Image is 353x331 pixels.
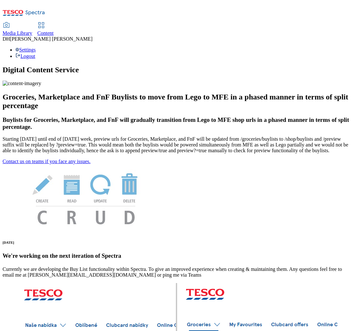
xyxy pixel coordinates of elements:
[3,23,32,36] a: Media Library
[3,164,169,231] img: News Image
[3,81,41,86] img: content-imagery
[3,30,32,36] span: Media Library
[37,23,54,36] a: Content
[15,47,36,52] a: Settings
[3,159,90,164] a: Contact us on teams if you face any issues.
[3,240,350,244] h6: [DATE]
[3,252,350,259] h3: We're working on the next iteration of Spectra
[3,136,350,154] p: Starting [DATE] until end of [DATE] week, preview urls for Groceries, Marketplace, and FnF will b...
[3,266,350,278] p: Currently we are developing the Buy List functionality within Spectra. To give an improved experi...
[3,66,350,74] h1: Digital Content Service
[3,36,10,42] span: DH
[3,116,350,130] h3: Buylists for Groceries, Marketplace, and FnF will gradually transition from Lego to MFE shop urls...
[15,53,35,59] a: Logout
[10,36,92,42] span: [PERSON_NAME] [PERSON_NAME]
[37,30,54,36] span: Content
[3,93,350,110] h2: Groceries, Marketplace and FnF Buylists to move from Lego to MFE in a phased manner in terms of s...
